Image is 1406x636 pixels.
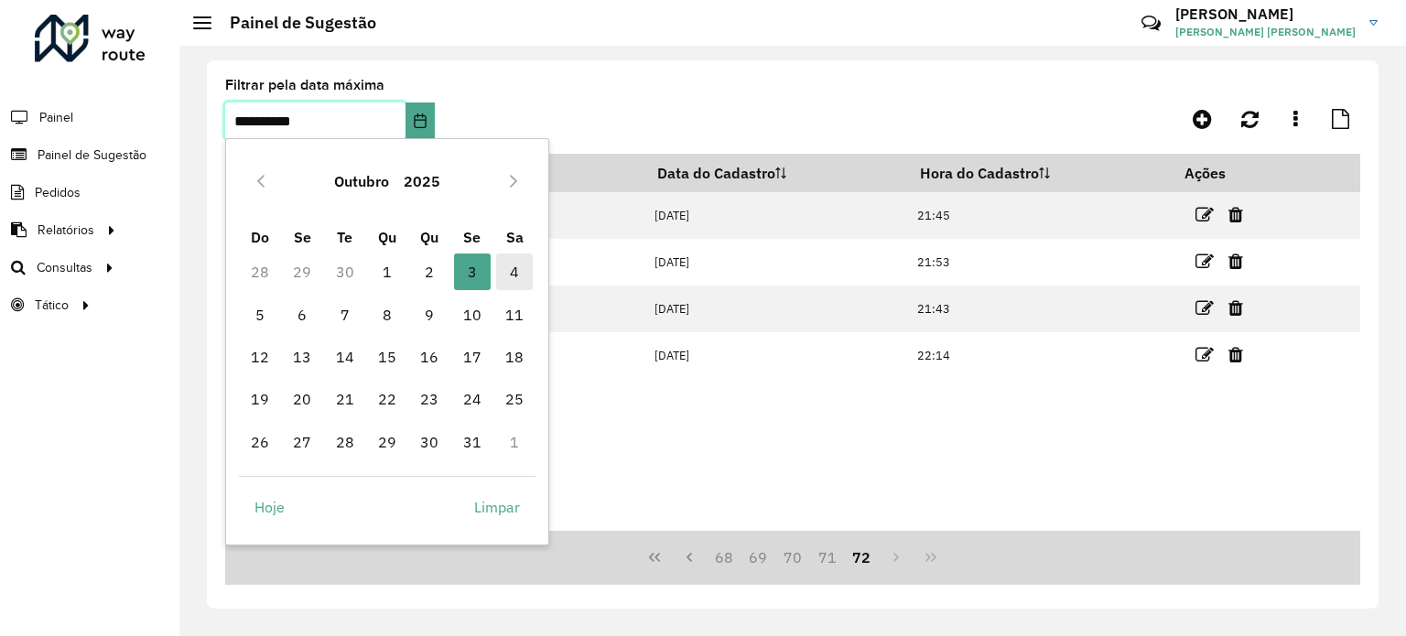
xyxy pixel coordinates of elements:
td: 21:43 [908,286,1173,332]
span: 19 [242,381,278,417]
span: 25 [496,381,533,417]
span: Pedidos [35,183,81,202]
td: 20 [281,378,323,420]
td: 21:53 [908,239,1173,286]
span: Qu [378,228,396,246]
span: 3 [454,253,491,290]
td: [DATE] [644,286,907,332]
a: Contato Rápido [1131,4,1171,43]
span: 1 [369,253,406,290]
span: 6 [284,296,320,333]
button: Limpar [459,489,535,525]
span: 23 [411,381,448,417]
td: 22:14 [908,332,1173,379]
label: Filtrar pela data máxima [225,74,384,96]
span: Hoje [254,496,285,518]
td: 13 [281,336,323,378]
td: 18 [493,336,535,378]
td: 25 [493,378,535,420]
button: Choose Month [327,159,396,203]
span: 15 [369,339,406,375]
td: 30 [408,421,450,463]
td: 21:45 [908,192,1173,239]
span: 9 [411,296,448,333]
td: 22 [366,378,408,420]
a: Excluir [1228,249,1243,274]
span: Limpar [474,496,520,518]
td: 26 [239,421,281,463]
span: 28 [327,424,363,460]
th: Ações [1172,154,1282,192]
span: 26 [242,424,278,460]
button: 69 [741,540,775,575]
td: 16 [408,336,450,378]
span: Se [294,228,311,246]
span: Te [337,228,352,246]
span: 8 [369,296,406,333]
span: 14 [327,339,363,375]
td: 31 [451,421,493,463]
span: 24 [454,381,491,417]
button: Previous Page [672,540,707,575]
span: Relatórios [38,221,94,240]
span: Se [463,228,481,246]
span: Tático [35,296,69,315]
td: 4 [493,251,535,293]
td: 10 [451,294,493,336]
td: 3 [451,251,493,293]
td: [DATE] [644,192,907,239]
div: Choose Date [225,138,549,544]
td: 7 [323,294,365,336]
th: Hora do Cadastro [908,154,1173,192]
span: 11 [496,296,533,333]
span: 31 [454,424,491,460]
td: 14 [323,336,365,378]
span: 7 [327,296,363,333]
h2: Painel de Sugestão [211,13,376,33]
a: Excluir [1228,342,1243,367]
td: 9 [408,294,450,336]
span: Sa [506,228,524,246]
td: 28 [239,251,281,293]
button: Choose Date [406,102,435,139]
a: Editar [1195,296,1214,320]
a: Excluir [1228,296,1243,320]
a: Editar [1195,202,1214,227]
button: 71 [810,540,845,575]
span: 2 [411,253,448,290]
td: 19 [239,378,281,420]
td: 6 [281,294,323,336]
span: 30 [411,424,448,460]
span: 5 [242,296,278,333]
span: 22 [369,381,406,417]
td: [DATE] [644,332,907,379]
span: 10 [454,296,491,333]
td: 29 [281,251,323,293]
span: 4 [496,253,533,290]
td: 24 [451,378,493,420]
span: 21 [327,381,363,417]
td: 27 [281,421,323,463]
span: 27 [284,424,320,460]
td: 17 [451,336,493,378]
span: 16 [411,339,448,375]
button: Next Month [499,167,528,196]
button: Choose Year [396,159,448,203]
td: 15 [366,336,408,378]
button: 68 [707,540,741,575]
th: Data do Cadastro [644,154,907,192]
a: Excluir [1228,202,1243,227]
td: 11 [493,294,535,336]
span: Do [251,228,269,246]
span: 20 [284,381,320,417]
h3: [PERSON_NAME] [1175,5,1356,23]
td: 8 [366,294,408,336]
span: 13 [284,339,320,375]
td: 23 [408,378,450,420]
span: 17 [454,339,491,375]
button: 70 [775,540,810,575]
span: Painel [39,108,73,127]
td: 5 [239,294,281,336]
td: 2 [408,251,450,293]
span: 12 [242,339,278,375]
